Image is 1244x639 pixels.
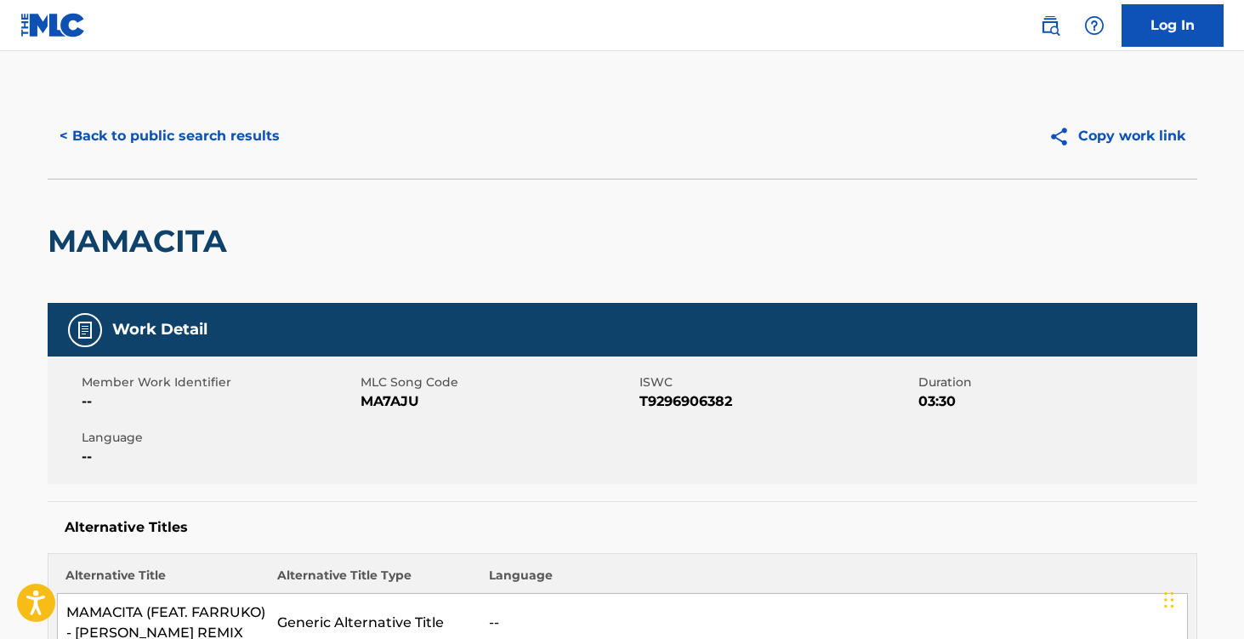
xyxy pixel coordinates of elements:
[82,374,356,391] span: Member Work Identifier
[1048,126,1078,147] img: Copy work link
[1037,115,1197,157] button: Copy work link
[82,391,356,412] span: --
[1159,557,1244,639] iframe: Chat Widget
[269,567,480,594] th: Alternative Title Type
[57,567,269,594] th: Alternative Title
[82,447,356,467] span: --
[20,13,86,37] img: MLC Logo
[1084,15,1105,36] img: help
[639,391,914,412] span: T9296906382
[65,519,1180,536] h5: Alternative Titles
[1164,574,1174,625] div: Drag
[918,391,1193,412] span: 03:30
[361,374,635,391] span: MLC Song Code
[1122,4,1224,47] a: Log In
[48,115,292,157] button: < Back to public search results
[639,374,914,391] span: ISWC
[48,222,236,260] h2: MAMACITA
[1033,9,1067,43] a: Public Search
[1040,15,1060,36] img: search
[112,320,207,339] h5: Work Detail
[82,429,356,447] span: Language
[361,391,635,412] span: MA7AJU
[480,567,1187,594] th: Language
[75,320,95,340] img: Work Detail
[1077,9,1111,43] div: Help
[918,374,1193,391] span: Duration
